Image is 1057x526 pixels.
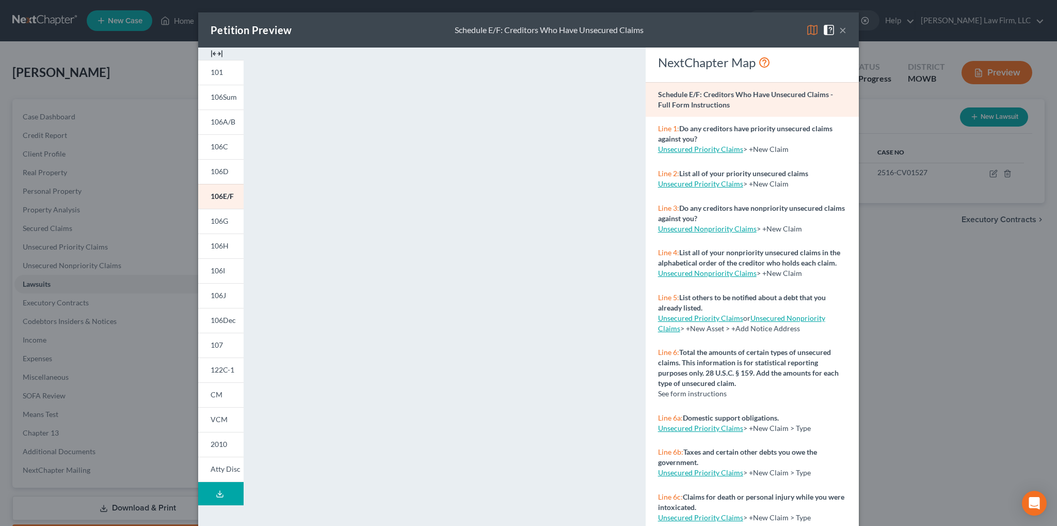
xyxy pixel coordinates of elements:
span: 106J [211,291,226,300]
img: map-eea8200ae884c6f1103ae1953ef3d486a96c86aabb227e865a55264e3737af1f.svg [806,24,819,36]
a: Unsecured Priority Claims [658,145,743,153]
a: 106H [198,234,244,258]
span: Line 6b: [658,447,683,456]
strong: Domestic support obligations. [683,413,779,422]
span: 106C [211,142,228,151]
img: help-close-5ba153eb36485ed6c1ea00a893f15db1cb9b99d6cae46e1a8edb6c62d00a1a76.svg [823,24,835,36]
span: or [658,314,750,322]
span: Line 1: [658,124,679,133]
span: > +New Claim > Type [743,513,811,522]
span: 2010 [211,440,227,448]
span: 106A/B [211,117,235,126]
strong: Claims for death or personal injury while you were intoxicated. [658,492,844,512]
span: 107 [211,341,223,349]
span: Line 6: [658,348,679,357]
span: VCM [211,415,228,424]
a: 106G [198,209,244,234]
strong: List all of your priority unsecured claims [679,169,808,178]
strong: Schedule E/F: Creditors Who Have Unsecured Claims - Full Form Instructions [658,90,833,109]
img: expand-e0f6d898513216a626fdd78e52531dac95497ffd26381d4c15ee2fc46db09dca.svg [211,48,223,60]
strong: Taxes and certain other debts you owe the government. [658,447,817,467]
span: 106I [211,266,225,275]
a: Unsecured Priority Claims [658,179,743,188]
span: Line 3: [658,204,679,212]
a: 106D [198,159,244,184]
span: 106E/F [211,192,234,200]
div: Petition Preview [211,23,292,37]
a: Unsecured Nonpriority Claims [658,224,757,233]
a: Unsecured Priority Claims [658,468,743,477]
span: 106Dec [211,316,236,324]
span: > +New Claim [757,269,802,277]
span: Line 5: [658,293,679,302]
a: Unsecured Priority Claims [658,314,743,322]
button: × [839,24,846,36]
div: NextChapter Map [658,54,846,71]
a: 122C-1 [198,358,244,382]
a: 101 [198,60,244,85]
a: Unsecured Priority Claims [658,424,743,432]
a: 106E/F [198,184,244,209]
a: 2010 [198,432,244,457]
a: 106I [198,258,244,283]
span: Line 6a: [658,413,683,422]
strong: Do any creditors have nonpriority unsecured claims against you? [658,204,845,223]
a: Unsecured Nonpriority Claims [658,269,757,277]
span: > +New Asset > +Add Notice Address [658,314,825,333]
a: CM [198,382,244,407]
a: 106Dec [198,308,244,333]
div: Schedule E/F: Creditors Who Have Unsecured Claims [455,24,644,36]
strong: List all of your nonpriority unsecured claims in the alphabetical order of the creditor who holds... [658,248,840,267]
span: > +New Claim [743,179,789,188]
a: 106C [198,134,244,159]
span: 101 [211,68,223,76]
strong: List others to be notified about a debt that you already listed. [658,293,826,312]
a: 106J [198,283,244,308]
span: See form instructions [658,389,727,398]
span: 106H [211,241,229,250]
span: 122C-1 [211,365,234,374]
span: 106G [211,216,228,225]
strong: Total the amounts of certain types of unsecured claims. This information is for statistical repor... [658,348,839,388]
span: Line 4: [658,248,679,257]
span: Line 2: [658,169,679,178]
span: > +New Claim [743,145,789,153]
span: > +New Claim [757,224,802,233]
a: VCM [198,407,244,432]
span: > +New Claim > Type [743,424,811,432]
a: Unsecured Nonpriority Claims [658,314,825,333]
span: 106Sum [211,92,237,101]
span: Line 6c: [658,492,683,501]
span: CM [211,390,222,399]
a: 106A/B [198,110,244,134]
a: 106Sum [198,85,244,110]
span: Atty Disc [211,465,241,473]
span: 106D [211,167,229,176]
a: Atty Disc [198,457,244,482]
span: > +New Claim > Type [743,468,811,477]
strong: Do any creditors have priority unsecured claims against you? [658,124,832,143]
a: 107 [198,333,244,358]
div: Open Intercom Messenger [1022,491,1047,516]
a: Unsecured Priority Claims [658,513,743,522]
